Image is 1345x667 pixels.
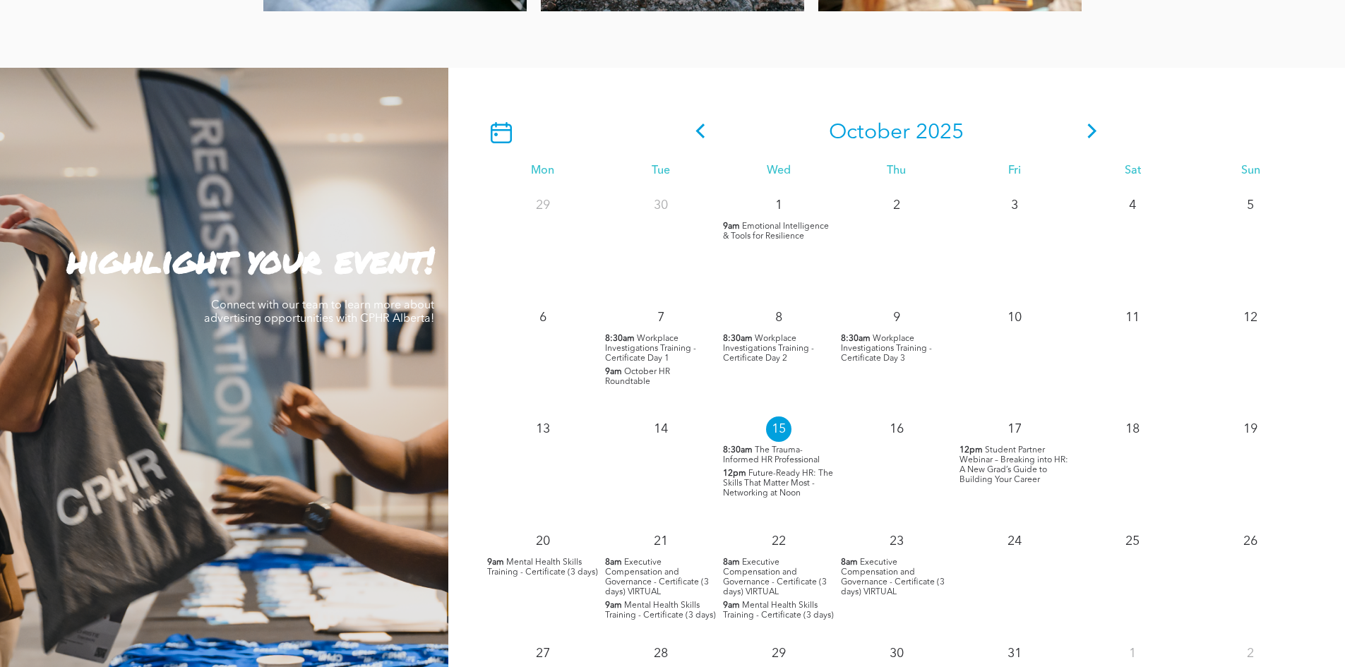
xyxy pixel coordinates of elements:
p: 23 [884,529,909,554]
span: Student Partner Webinar – Breaking into HR: A New Grad’s Guide to Building Your Career [960,446,1068,484]
p: 21 [648,529,674,554]
p: 7 [648,305,674,330]
span: 8am [605,558,622,567]
p: 31 [1002,641,1027,666]
p: 19 [1238,416,1263,442]
p: 3 [1002,193,1027,218]
div: Tue [602,164,719,178]
span: Mental Health Skills Training - Certificate (3 days) [723,601,834,620]
span: Executive Compensation and Governance - Certificate (3 days) VIRTUAL [605,558,709,596]
span: Workplace Investigations Training - Certificate Day 2 [723,335,814,363]
p: 29 [530,193,556,218]
p: 5 [1238,193,1263,218]
p: 18 [1120,416,1145,442]
span: 8am [723,558,740,567]
span: 8am [841,558,858,567]
span: Executive Compensation and Governance - Certificate (3 days) VIRTUAL [723,558,827,596]
span: 12pm [960,445,983,455]
p: 2 [1238,641,1263,666]
span: 9am [605,367,622,377]
span: The Trauma-Informed HR Professional [723,446,820,464]
span: 8:30am [841,334,871,344]
p: 14 [648,416,674,442]
span: 9am [723,601,740,611]
span: Connect with our team to learn more about advertising opportunities with CPHR Alberta! [204,300,434,325]
p: 20 [530,529,556,554]
p: 16 [884,416,909,442]
p: 26 [1238,529,1263,554]
p: 22 [766,529,791,554]
div: Wed [719,164,837,178]
span: Emotional Intelligence & Tools for Resilience [723,222,829,241]
span: Workplace Investigations Training - Certificate Day 1 [605,335,696,363]
span: 8:30am [605,334,635,344]
p: 9 [884,305,909,330]
p: 27 [530,641,556,666]
span: October [829,122,910,143]
p: 10 [1002,305,1027,330]
p: 1 [766,193,791,218]
p: 11 [1120,305,1145,330]
span: 2025 [916,122,964,143]
p: 15 [766,416,791,442]
p: 8 [766,305,791,330]
div: Thu [837,164,955,178]
p: 24 [1002,529,1027,554]
p: 25 [1120,529,1145,554]
p: 13 [530,416,556,442]
p: 1 [1120,641,1145,666]
span: 9am [487,558,504,567]
p: 28 [648,641,674,666]
span: 8:30am [723,334,753,344]
div: Sat [1074,164,1192,178]
p: 29 [766,641,791,666]
span: 9am [605,601,622,611]
span: Mental Health Skills Training - Certificate (3 days) [605,601,716,620]
span: Future-Ready HR: The Skills That Matter Most - Networking at Noon [723,469,833,498]
span: October HR Roundtable [605,368,670,386]
strong: highlight your event! [67,234,434,284]
span: 12pm [723,469,746,479]
p: 30 [648,193,674,218]
p: 2 [884,193,909,218]
span: Mental Health Skills Training - Certificate (3 days) [487,558,598,577]
div: Sun [1192,164,1310,178]
span: Executive Compensation and Governance - Certificate (3 days) VIRTUAL [841,558,945,596]
p: 4 [1120,193,1145,218]
p: 12 [1238,305,1263,330]
span: Workplace Investigations Training - Certificate Day 3 [841,335,932,363]
div: Fri [956,164,1074,178]
p: 30 [884,641,909,666]
p: 6 [530,305,556,330]
div: Mon [484,164,602,178]
span: 9am [723,222,740,232]
span: 8:30am [723,445,753,455]
p: 17 [1002,416,1027,442]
